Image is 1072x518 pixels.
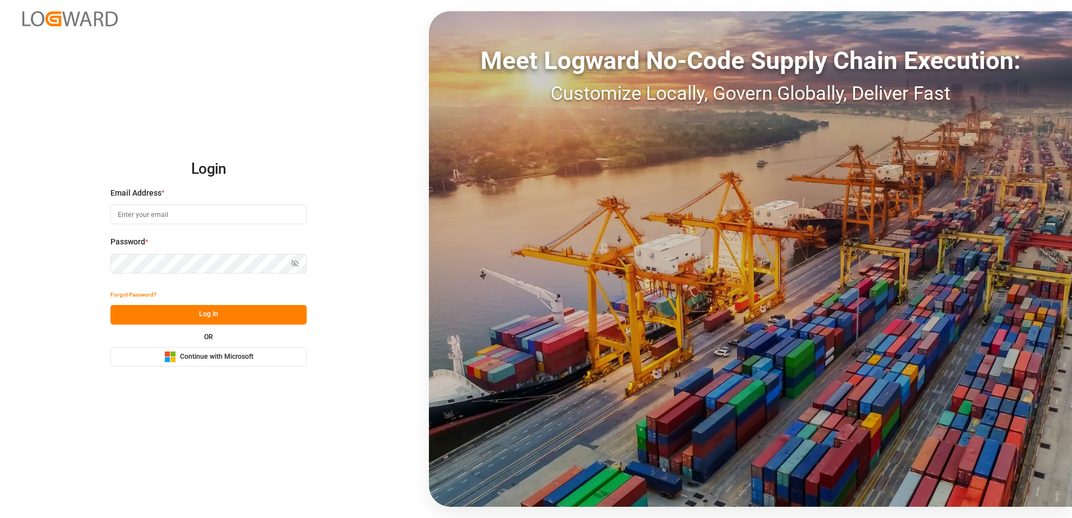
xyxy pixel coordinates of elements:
[110,151,307,187] h2: Login
[110,205,307,224] input: Enter your email
[180,352,253,362] span: Continue with Microsoft
[110,187,161,199] span: Email Address
[22,11,118,26] img: Logward_new_orange.png
[429,42,1072,79] div: Meet Logward No-Code Supply Chain Execution:
[110,347,307,367] button: Continue with Microsoft
[110,236,145,248] span: Password
[204,334,213,340] small: OR
[110,285,156,305] button: Forgot Password?
[110,305,307,325] button: Log In
[429,79,1072,108] div: Customize Locally, Govern Globally, Deliver Fast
